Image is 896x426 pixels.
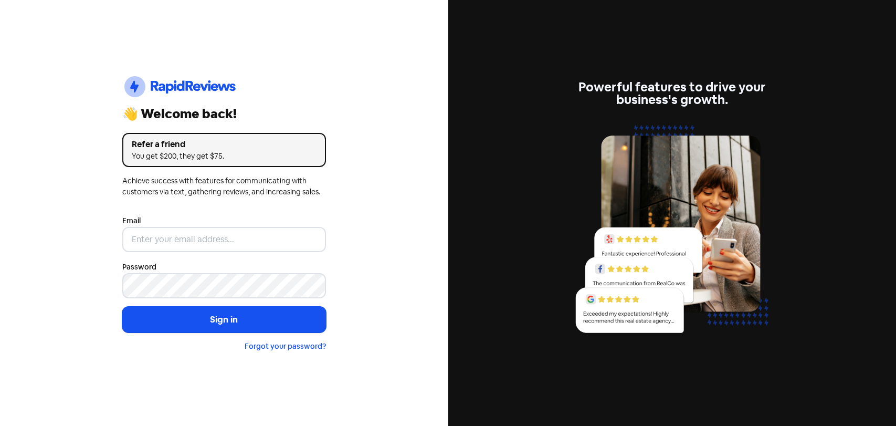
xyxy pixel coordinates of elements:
div: Achieve success with features for communicating with customers via text, gathering reviews, and i... [122,175,326,198]
label: Password [122,262,156,273]
div: 👋 Welcome back! [122,108,326,120]
div: Powerful features to drive your business's growth. [570,81,774,106]
input: Enter your email address... [122,227,326,252]
img: reviews [570,119,774,345]
div: Refer a friend [132,138,317,151]
button: Sign in [122,307,326,333]
a: Forgot your password? [245,341,326,351]
div: You get $200, they get $75. [132,151,317,162]
label: Email [122,215,141,226]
